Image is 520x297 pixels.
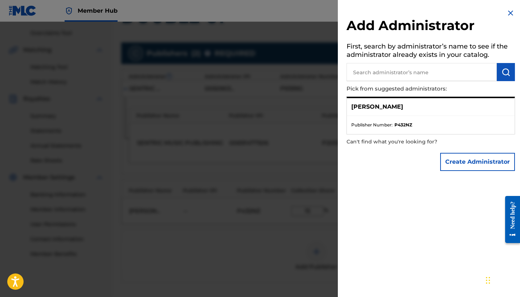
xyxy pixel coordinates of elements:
[78,7,118,15] span: Member Hub
[501,68,510,76] img: Search Works
[347,63,497,81] input: Search administrator’s name
[484,262,520,297] iframe: Chat Widget
[351,103,403,111] p: [PERSON_NAME]
[347,40,515,63] h5: First, search by administrator’s name to see if the administrator already exists in your catalog.
[347,134,474,149] p: Can't find what you're looking for?
[486,269,490,291] div: Drag
[500,190,520,250] iframe: Resource Center
[9,5,37,16] img: MLC Logo
[65,7,73,15] img: Top Rightsholder
[351,122,393,128] span: Publisher Number :
[440,153,515,171] button: Create Administrator
[394,122,412,128] strong: P432NZ
[347,17,515,36] h2: Add Administrator
[347,81,474,97] p: Pick from suggested administrators:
